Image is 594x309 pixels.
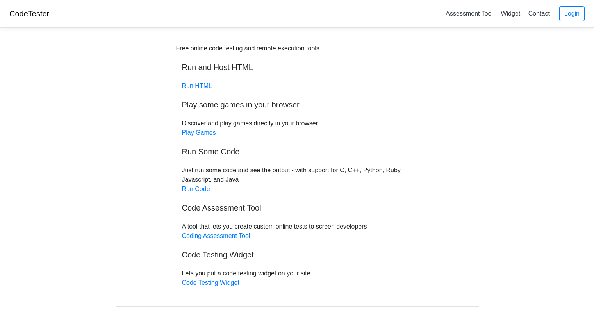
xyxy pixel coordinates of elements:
a: Code Testing Widget [182,279,239,286]
a: Assessment Tool [442,7,496,20]
h5: Code Assessment Tool [182,203,412,213]
a: Widget [498,7,523,20]
div: Discover and play games directly in your browser Just run some code and see the output - with sup... [176,44,418,288]
a: CodeTester [9,9,49,18]
a: Coding Assessment Tool [182,232,250,239]
div: Free online code testing and remote execution tools [176,44,319,53]
a: Run Code [182,186,210,192]
h5: Play some games in your browser [182,100,412,109]
h5: Run and Host HTML [182,63,412,72]
a: Run HTML [182,82,212,89]
h5: Run Some Code [182,147,412,156]
h5: Code Testing Widget [182,250,412,259]
a: Contact [525,7,553,20]
a: Play Games [182,129,216,136]
a: Login [559,6,585,21]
